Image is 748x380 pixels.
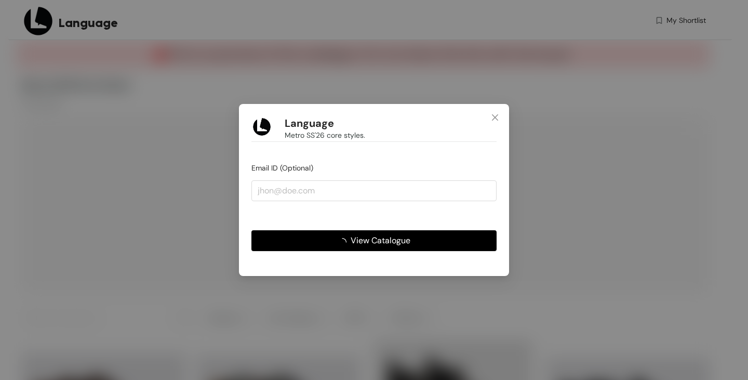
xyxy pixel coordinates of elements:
span: View Catalogue [351,234,410,247]
span: Metro SS'26 core styles. [285,129,365,141]
h1: Language [285,117,334,130]
input: jhon@doe.com [251,180,497,201]
button: View Catalogue [251,230,497,251]
img: Buyer Portal [251,116,272,137]
span: close [491,113,499,122]
span: Email ID (Optional) [251,163,313,173]
span: loading [338,238,351,246]
button: Close [481,104,509,132]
